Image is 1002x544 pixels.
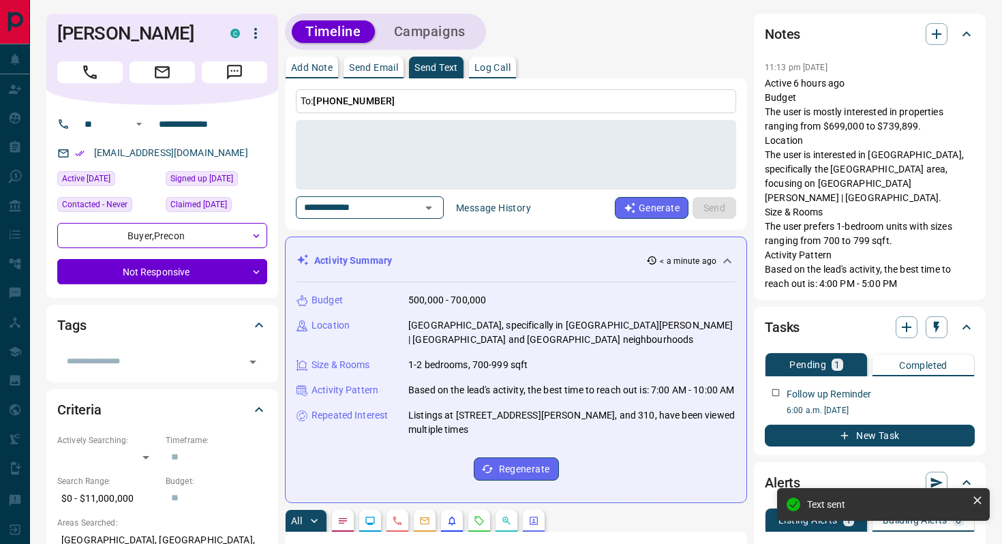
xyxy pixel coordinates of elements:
p: Add Note [291,63,333,72]
button: Message History [448,197,539,219]
div: Tasks [765,311,975,344]
div: Alerts [765,466,975,499]
p: Repeated Interest [312,408,388,423]
button: Open [419,198,438,217]
p: Timeframe: [166,434,267,447]
h2: Criteria [57,399,102,421]
p: Search Range: [57,475,159,487]
h2: Notes [765,23,800,45]
p: 500,000 - 700,000 [408,293,486,307]
div: Text sent [807,499,967,510]
div: Sun Aug 18 2024 [166,171,267,190]
p: Size & Rooms [312,358,370,372]
button: Regenerate [474,457,559,481]
button: Open [131,116,147,132]
h2: Tasks [765,316,800,338]
p: To: [296,89,736,113]
div: Sat Aug 09 2025 [57,171,159,190]
div: Tue Sep 24 2024 [166,197,267,216]
p: < a minute ago [660,255,716,267]
p: Active 6 hours ago Budget The user is mostly interested in properties ranging from $699,000 to $7... [765,76,975,291]
svg: Email Verified [75,149,85,158]
p: Send Email [349,63,398,72]
svg: Agent Actions [528,515,539,526]
p: Listings at [STREET_ADDRESS][PERSON_NAME], and 310, have been viewed multiple times [408,408,735,437]
button: Generate [615,197,688,219]
p: All [291,516,302,526]
p: Activity Pattern [312,383,378,397]
p: Pending [789,360,826,369]
span: Claimed [DATE] [170,198,227,211]
svg: Notes [337,515,348,526]
svg: Lead Browsing Activity [365,515,376,526]
button: Campaigns [380,20,479,43]
svg: Listing Alerts [446,515,457,526]
h2: Tags [57,314,86,336]
span: Active [DATE] [62,172,110,185]
span: Contacted - Never [62,198,127,211]
p: Follow up Reminder [787,387,871,402]
p: Activity Summary [314,254,392,268]
p: Areas Searched: [57,517,267,529]
button: Timeline [292,20,375,43]
span: Email [130,61,195,83]
p: Actively Searching: [57,434,159,447]
div: Not Responsive [57,259,267,284]
p: Location [312,318,350,333]
svg: Opportunities [501,515,512,526]
span: [PHONE_NUMBER] [313,95,395,106]
p: Log Call [474,63,511,72]
div: Criteria [57,393,267,426]
div: condos.ca [230,29,240,38]
span: Call [57,61,123,83]
p: 11:13 pm [DATE] [765,63,828,72]
p: 1-2 bedrooms, 700-999 sqft [408,358,528,372]
svg: Emails [419,515,430,526]
span: Message [202,61,267,83]
p: Based on the lead's activity, the best time to reach out is: 7:00 AM - 10:00 AM [408,383,734,397]
div: Buyer , Precon [57,223,267,248]
p: Budget [312,293,343,307]
span: Signed up [DATE] [170,172,233,185]
button: New Task [765,425,975,447]
button: Open [243,352,262,372]
p: Budget: [166,475,267,487]
p: Send Text [414,63,458,72]
p: [GEOGRAPHIC_DATA], specifically in [GEOGRAPHIC_DATA][PERSON_NAME] | [GEOGRAPHIC_DATA] and [GEOGRA... [408,318,735,347]
div: Activity Summary< a minute ago [297,248,735,273]
h1: [PERSON_NAME] [57,22,210,44]
h2: Alerts [765,472,800,494]
a: [EMAIL_ADDRESS][DOMAIN_NAME] [94,147,248,158]
p: 1 [834,360,840,369]
svg: Requests [474,515,485,526]
div: Notes [765,18,975,50]
p: Completed [899,361,947,370]
div: Tags [57,309,267,342]
p: 6:00 a.m. [DATE] [787,404,975,417]
svg: Calls [392,515,403,526]
p: $0 - $11,000,000 [57,487,159,510]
